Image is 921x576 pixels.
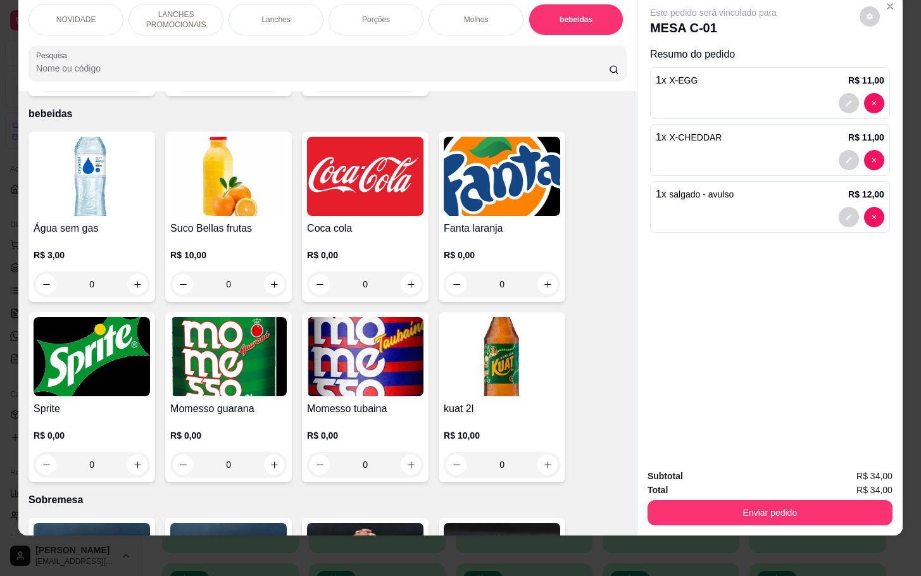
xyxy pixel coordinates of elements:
h4: Água sem gas [34,221,150,236]
img: product-image [34,137,150,216]
span: X-EGG [669,75,698,85]
h4: Suco Bellas frutas [170,221,287,236]
p: bebeidas [560,15,592,25]
h4: Momesso guarana [170,401,287,416]
span: salgado - avulso [669,189,734,199]
p: Este pedido será vinculado para [650,6,777,19]
h4: Fanta laranja [444,221,560,236]
span: R$ 34,00 [856,469,893,483]
p: NOVIDADE [56,15,96,25]
img: product-image [170,137,287,216]
img: product-image [444,137,560,216]
p: LANCHES PROMOCIONAIS [139,9,213,30]
button: decrease-product-quantity [36,274,56,294]
p: MESA C-01 [650,19,777,37]
p: R$ 0,00 [34,429,150,442]
p: Molhos [464,15,489,25]
p: R$ 0,00 [444,249,560,261]
p: 1 x [656,130,722,145]
p: R$ 12,00 [848,188,884,201]
img: product-image [34,317,150,396]
p: bebeidas [28,106,627,122]
p: R$ 3,00 [34,249,150,261]
strong: Subtotal [648,471,683,481]
p: R$ 0,00 [170,429,287,442]
p: R$ 0,00 [307,429,423,442]
p: Porções [362,15,390,25]
span: X-CHEDDAR [669,132,722,142]
button: increase-product-quantity [264,274,284,294]
button: increase-product-quantity [127,274,147,294]
button: decrease-product-quantity [864,207,884,227]
p: Resumo do pedido [650,47,890,62]
img: product-image [170,317,287,396]
button: decrease-product-quantity [839,150,859,170]
p: Lanches [261,15,290,25]
button: decrease-product-quantity [864,93,884,113]
button: increase-product-quantity [537,454,558,475]
button: decrease-product-quantity [173,274,193,294]
p: R$ 11,00 [848,131,884,144]
button: decrease-product-quantity [446,454,467,475]
button: decrease-product-quantity [864,150,884,170]
p: R$ 0,00 [307,249,423,261]
label: Pesquisa [36,50,72,61]
img: product-image [444,317,560,396]
h4: kuat 2l [444,401,560,416]
p: 1 x [656,73,698,88]
p: R$ 10,00 [170,249,287,261]
p: R$ 11,00 [848,74,884,87]
p: 1 x [656,187,734,202]
h4: Momesso tubaina [307,401,423,416]
h4: Sprite [34,401,150,416]
h4: Coca cola [307,221,423,236]
button: decrease-product-quantity [839,207,859,227]
img: product-image [307,137,423,216]
button: Enviar pedido [648,500,893,525]
p: R$ 10,00 [444,429,560,442]
button: decrease-product-quantity [860,6,880,27]
img: product-image [307,317,423,396]
button: decrease-product-quantity [839,93,859,113]
input: Pesquisa [36,62,609,75]
span: R$ 34,00 [856,483,893,497]
p: Sobremesa [28,492,627,508]
strong: Total [648,485,668,495]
